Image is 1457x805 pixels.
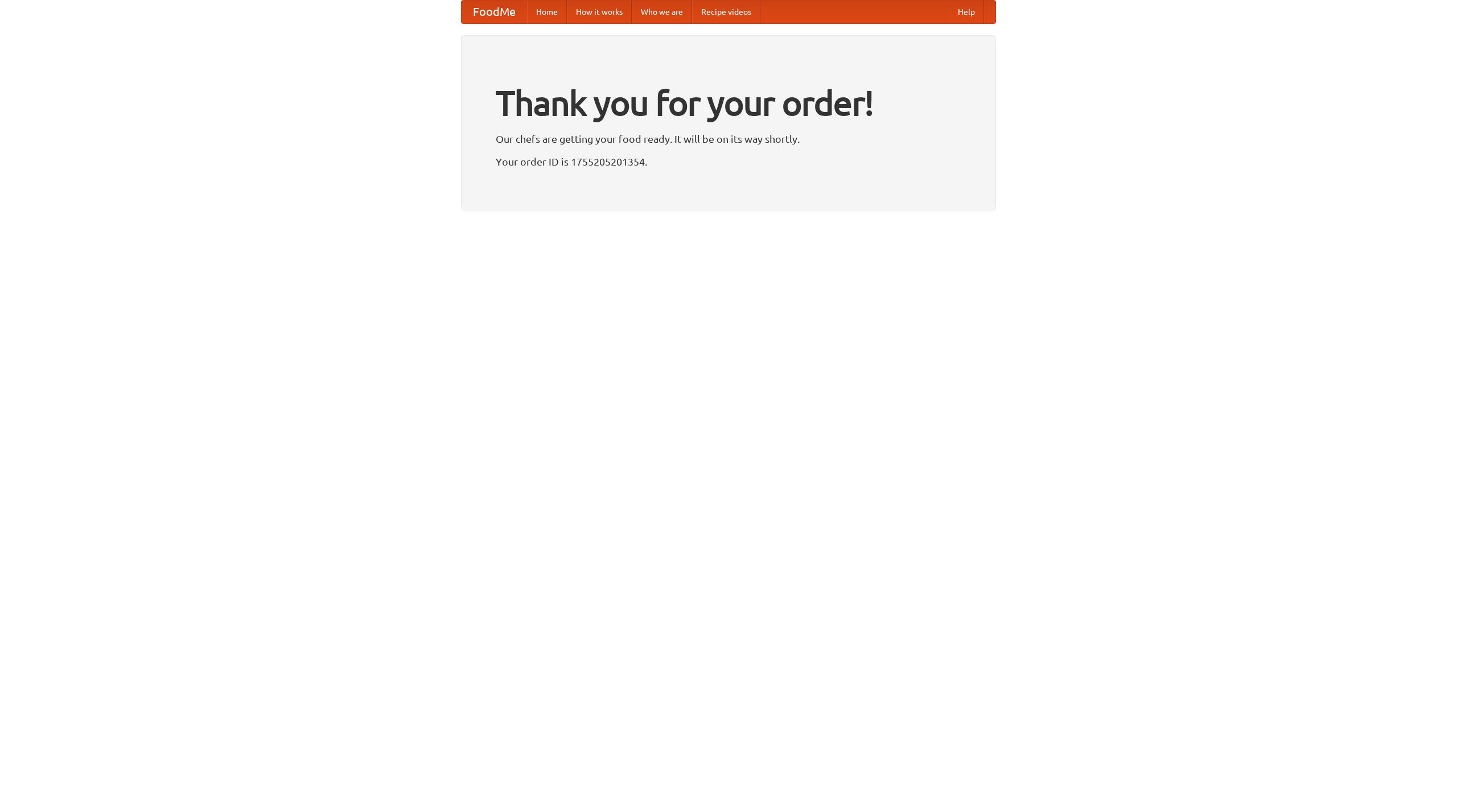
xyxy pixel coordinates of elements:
a: Who we are [632,1,692,23]
a: How it works [567,1,632,23]
p: Your order ID is 1755205201354. [496,153,961,170]
a: Recipe videos [692,1,760,23]
h1: Thank you for your order! [496,76,961,130]
a: FoodMe [462,1,527,23]
a: Home [527,1,567,23]
p: Our chefs are getting your food ready. It will be on its way shortly. [496,130,961,147]
a: Help [949,1,984,23]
